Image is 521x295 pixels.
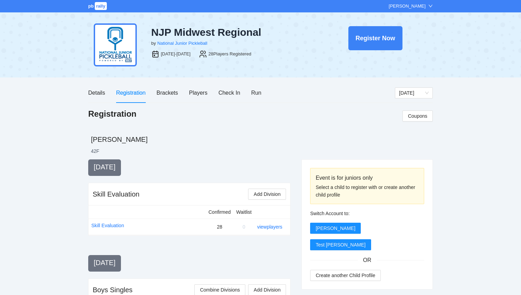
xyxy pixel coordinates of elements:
[257,224,282,230] a: view players
[157,41,207,46] a: National Junior Pickleball
[402,110,433,122] button: Coupons
[91,135,433,144] h2: [PERSON_NAME]
[236,208,252,216] div: Waitlist
[310,270,381,281] button: Create another Child Profile
[348,26,402,50] button: Register Now
[408,112,427,120] span: Coupons
[93,285,133,295] div: Boys Singles
[93,189,140,199] div: Skill Evaluation
[94,259,115,266] span: [DATE]
[91,148,99,155] li: 42 F
[316,272,375,279] span: Create another Child Profile
[189,88,207,97] div: Players
[399,88,429,98] span: Thursday
[91,222,124,229] a: Skill Evaluation
[116,88,145,97] div: Registration
[428,4,433,8] span: down
[95,2,107,10] span: rally
[94,163,115,171] span: [DATE]
[156,88,178,97] div: Brackets
[88,3,94,9] span: pb
[88,3,108,9] a: pbrally
[88,88,105,97] div: Details
[206,219,234,235] td: 28
[251,88,261,97] div: Run
[248,189,286,200] button: Add Division
[316,241,366,249] span: Test [PERSON_NAME]
[200,286,240,294] span: Combine Divisions
[254,286,280,294] span: Add Division
[254,190,280,198] span: Add Division
[94,23,137,66] img: njp-logo2.png
[208,51,251,57] div: 28 Players Registered
[218,88,240,97] div: Check In
[151,26,313,39] div: NJP Midwest Regional
[358,256,377,264] span: OR
[243,224,245,230] span: 0
[316,224,355,232] span: [PERSON_NAME]
[316,183,419,199] div: Select a child to register with or create another child profile
[88,108,136,119] h1: Registration
[208,208,231,216] div: Confirmed
[161,51,191,57] div: [DATE]-[DATE]
[310,239,371,250] button: Test [PERSON_NAME]
[389,3,426,10] div: [PERSON_NAME]
[316,173,419,182] div: Event is for juniors only
[151,40,156,47] div: by
[310,223,361,234] button: [PERSON_NAME]
[310,210,424,217] div: Switch Account to:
